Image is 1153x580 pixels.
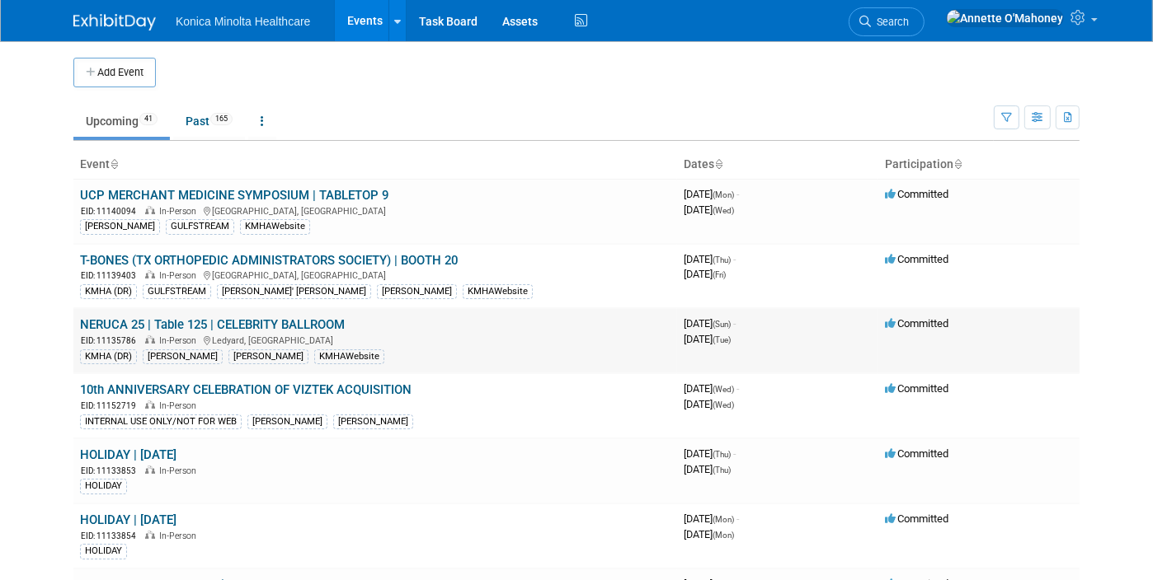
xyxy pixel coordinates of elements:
[159,270,201,281] span: In-Person
[80,447,176,462] a: HOLIDAY | [DATE]
[81,336,143,345] span: EID: 11135786
[73,58,156,87] button: Add Event
[81,207,143,216] span: EID: 11140094
[684,512,739,525] span: [DATE]
[80,382,412,397] a: 10th ANNIVERSARY CELEBRATION OF VIZTEK ACQUISITION
[713,450,731,459] span: (Thu)
[176,15,310,28] span: Konica Minolta Healthcare
[713,270,726,279] span: (Fri)
[145,400,155,409] img: In-Person Event
[81,271,143,280] span: EID: 11139403
[733,253,736,265] span: -
[166,219,234,234] div: GULFSTREAM
[80,284,137,299] div: KMHA (DR)
[81,531,143,540] span: EID: 11133854
[684,463,731,475] span: [DATE]
[80,333,671,347] div: Ledyard, [GEOGRAPHIC_DATA]
[684,188,739,200] span: [DATE]
[885,253,948,265] span: Committed
[737,512,739,525] span: -
[80,349,137,364] div: KMHA (DR)
[684,447,736,460] span: [DATE]
[80,414,242,429] div: INTERNAL USE ONLY/NOT FOR WEB
[80,317,345,332] a: NERUCA 25 | Table 125 | CELEBRITY BALLROOM
[159,465,201,476] span: In-Person
[684,398,734,410] span: [DATE]
[80,253,458,268] a: T-BONES (TX ORTHOPEDIC ADMINISTRATORS SOCIETY) | BOOTH 20
[714,157,722,171] a: Sort by Start Date
[953,157,962,171] a: Sort by Participation Type
[333,414,413,429] div: [PERSON_NAME]
[684,528,734,540] span: [DATE]
[80,219,160,234] div: [PERSON_NAME]
[173,105,245,137] a: Past165
[677,151,878,179] th: Dates
[684,317,736,330] span: [DATE]
[684,253,736,265] span: [DATE]
[80,544,127,559] div: HOLIDAY
[143,349,223,364] div: [PERSON_NAME]
[885,382,948,395] span: Committed
[713,531,734,540] span: (Mon)
[314,349,384,364] div: KMHAWebsite
[684,333,731,345] span: [DATE]
[145,465,155,474] img: In-Person Event
[733,447,736,460] span: -
[885,447,948,460] span: Committed
[684,382,739,395] span: [DATE]
[145,335,155,344] img: In-Person Event
[210,113,233,125] span: 165
[247,414,327,429] div: [PERSON_NAME]
[684,268,726,280] span: [DATE]
[145,206,155,214] img: In-Person Event
[80,479,127,493] div: HOLIDAY
[946,9,1064,27] img: Annette O'Mahoney
[885,188,948,200] span: Committed
[240,219,310,234] div: KMHAWebsite
[217,284,371,299] div: [PERSON_NAME]' [PERSON_NAME]
[80,188,388,203] a: UCP MERCHANT MEDICINE SYMPOSIUM | TABLETOP 9
[878,151,1080,179] th: Participation
[80,512,176,527] a: HOLIDAY | [DATE]
[713,385,734,394] span: (Wed)
[713,515,734,524] span: (Mon)
[73,14,156,30] img: ExhibitDay
[145,531,155,539] img: In-Person Event
[713,190,734,199] span: (Mon)
[139,113,158,125] span: 41
[713,465,731,475] span: (Thu)
[159,206,201,217] span: In-Person
[81,401,143,410] span: EID: 11152719
[885,512,948,525] span: Committed
[733,317,736,330] span: -
[110,157,118,171] a: Sort by Event Name
[713,255,731,264] span: (Thu)
[713,400,734,409] span: (Wed)
[737,382,739,395] span: -
[463,284,533,299] div: KMHAWebsite
[849,7,925,36] a: Search
[885,317,948,330] span: Committed
[684,203,734,216] span: [DATE]
[159,400,201,411] span: In-Person
[73,105,170,137] a: Upcoming41
[80,203,671,217] div: [GEOGRAPHIC_DATA], [GEOGRAPHIC_DATA]
[737,188,739,200] span: -
[159,335,201,346] span: In-Person
[145,270,155,278] img: In-Person Event
[228,349,308,364] div: [PERSON_NAME]
[81,466,143,475] span: EID: 11133853
[377,284,457,299] div: [PERSON_NAME]
[159,531,201,541] span: In-Person
[143,284,211,299] div: GULFSTREAM
[73,151,677,179] th: Event
[713,335,731,344] span: (Tue)
[713,320,731,329] span: (Sun)
[713,206,734,215] span: (Wed)
[871,16,909,28] span: Search
[80,268,671,282] div: [GEOGRAPHIC_DATA], [GEOGRAPHIC_DATA]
